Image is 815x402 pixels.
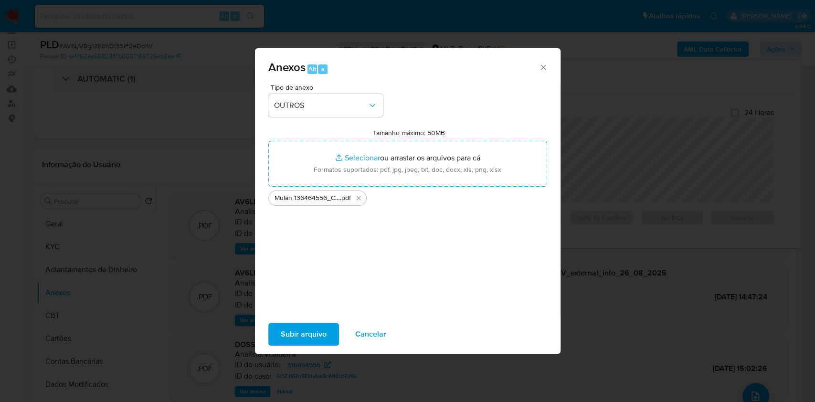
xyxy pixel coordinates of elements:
span: Mulan 136464556_Carlos [PERSON_NAME] 2025_08_20_17_17_58 [275,193,340,203]
span: Tipo de anexo [271,84,385,91]
span: a [321,64,325,74]
span: Subir arquivo [281,324,327,345]
span: .pdf [340,193,351,203]
span: Anexos [268,59,306,75]
label: Tamanho máximo: 50MB [373,128,445,137]
button: Cancelar [343,323,399,346]
button: Fechar [539,63,547,71]
button: Subir arquivo [268,323,339,346]
span: OUTROS [274,101,368,110]
span: Alt [308,64,316,74]
button: OUTROS [268,94,383,117]
ul: Arquivos selecionados [268,187,547,206]
span: Cancelar [355,324,386,345]
button: Excluir Mulan 136464556_Carlos Alexandre Jonck 2025_08_20_17_17_58.pdf [353,192,364,204]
